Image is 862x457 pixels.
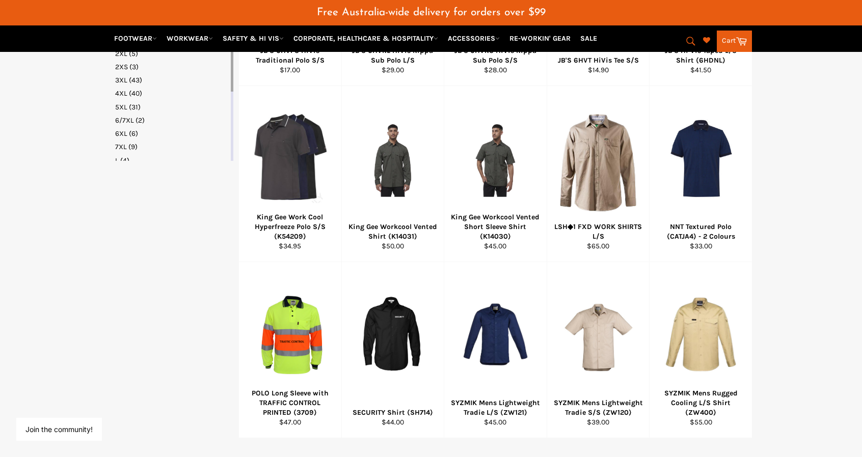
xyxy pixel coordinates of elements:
span: 2XL [115,49,127,58]
a: SALE [576,30,601,47]
span: 5XL [115,103,127,111]
a: NNT Textured Polo (CATJA4) - 2 ColoursNNT Textured Polo (CATJA4) - 2 Colours$33.00 [649,86,752,262]
span: (40) [129,89,142,98]
a: POLO Long Sleeve with TRAFFIC CONTROL PRINTED (3709)POLO Long Sleeve with TRAFFIC CONTROL PRINTED... [238,262,341,438]
a: 5XL [115,102,229,112]
a: SYZMIK Mens Lightweight Tradie L/S (ZW121)SYZMIK Mens Lightweight Tradie L/S (ZW121)$45.00 [444,262,547,438]
a: 2XS [115,62,229,72]
div: King Gee Workcool Vented Shirt (K14031) [348,222,438,242]
a: 7XL [115,142,229,152]
a: SYZMIK Mens Lightweight Tradie S/S (ZW120)SYZMIK Mens Lightweight Tradie S/S (ZW120)$39.00 [547,262,650,438]
div: LSH◆1 FXD WORK SHIRTS L/S [553,222,643,242]
button: Join the community! [25,425,93,434]
div: SECURITY Shirt (SH714) [348,408,438,417]
a: 3XL [115,75,229,85]
a: 2XL [115,49,229,59]
div: JB'S 6HVPS HiVis Traditional Polo S/S [246,46,335,66]
span: (43) [129,76,142,84]
span: (5) [129,49,138,58]
a: King Gee Workcool Vented Shirt (K14031)King Gee Workcool Vented Shirt (K14031)$50.00 [341,86,444,262]
span: (31) [129,103,141,111]
div: NNT Textured Polo (CATJA4) - 2 Colours [656,222,746,242]
div: SYZMIK Mens Lightweight Tradie L/S (ZW121) [451,398,541,418]
a: 6/7XL [115,116,229,125]
a: SAFETY & HI VIS [219,30,288,47]
a: SECURITY Shirt (SH714)SECURITY Shirt (SH714)$44.00 [341,262,444,438]
a: 4XL [115,89,229,98]
a: ACCESSORIES [444,30,504,47]
a: CORPORATE, HEALTHCARE & HOSPITALITY [289,30,442,47]
div: SYZMIK Mens Rugged Cooling L/S Shirt (ZW400) [656,388,746,418]
div: JB'S 6HVT HiVis Tee S/S [553,55,643,65]
span: 4XL [115,89,127,98]
a: RE-WORKIN' GEAR [505,30,575,47]
span: (2) [136,116,145,125]
a: King Gee Workcool Vented Short Sleeve Shirt (K14030)King Gee Workcool Vented Short Sleeve Shirt (... [444,86,547,262]
a: King Gee Work Cool Hyperfreeze Polo S/S (K54209)King Gee Work Cool Hyperfreeze Polo S/S (K54209)$... [238,86,341,262]
span: 6XL [115,129,127,138]
a: 6XL [115,129,229,138]
div: JB'S 6HVRS HiVis Rippa Sub Polo S/S [451,46,541,66]
span: Free Australia-wide delivery for orders over $99 [317,7,546,18]
a: L [115,156,229,165]
span: 3XL [115,76,127,84]
div: King Gee Workcool Vented Short Sleeve Shirt (K14030) [451,212,541,242]
span: 7XL [115,142,127,151]
div: POLO Long Sleeve with TRAFFIC CONTROL PRINTED (3709) [246,388,335,418]
span: (3) [129,63,139,71]
span: (4) [120,156,129,165]
span: (6) [129,129,138,138]
div: King Gee Work Cool Hyperfreeze Polo S/S (K54209) [246,212,335,242]
a: WORKWEAR [163,30,217,47]
a: Cart [717,31,752,52]
div: JB'S Hi Vis Taped L/S Shirt (6HDNL) [656,46,746,66]
span: 6/7XL [115,116,134,125]
a: FOOTWEAR [110,30,161,47]
div: JB'S 6HVRL HiVis Rippa Sub Polo L/S [348,46,438,66]
span: 2XS [115,63,128,71]
span: L [115,156,119,165]
a: SYZMIK Mens Rugged Cooling L/S Shirt (ZW400)SYZMIK Mens Rugged Cooling L/S Shirt (ZW400)$55.00 [649,262,752,438]
span: (9) [128,142,138,151]
a: LSH◆1 FXD WORK SHIRTS L/SLSH◆1 FXD WORK SHIRTS L/S$65.00 [547,86,650,262]
div: SYZMIK Mens Lightweight Tradie S/S (ZW120) [553,398,643,418]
